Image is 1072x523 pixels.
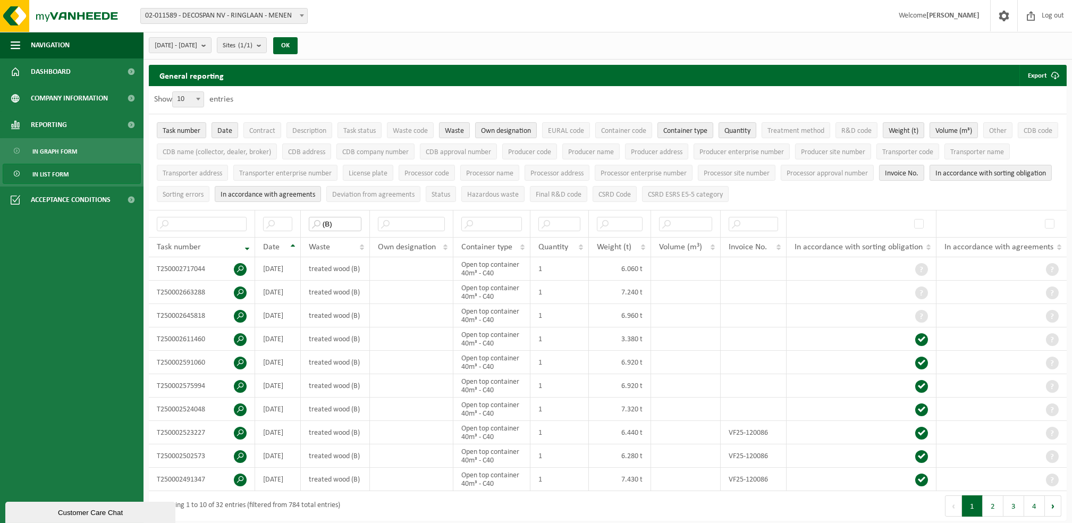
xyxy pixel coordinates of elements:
strong: [PERSON_NAME] [926,12,980,20]
span: Transporter name [950,148,1004,156]
span: Treatment method [767,127,824,135]
span: Task status [343,127,376,135]
span: Container type [663,127,707,135]
td: [DATE] [255,257,301,281]
td: VF25-120086 [721,468,787,491]
span: Own designation [481,127,531,135]
span: Dashboard [31,58,71,85]
span: Producer enterprise number [699,148,784,156]
td: [DATE] [255,444,301,468]
button: 4 [1024,495,1045,517]
td: 6.920 t [589,351,651,374]
span: Final R&D code [536,191,581,199]
span: 02-011589 - DECOSPAN NV - RINGLAAN - MENEN [140,8,308,24]
td: 6.960 t [589,304,651,327]
td: treated wood (B) [301,421,370,444]
span: CDB company number [342,148,409,156]
span: Volume (m³) [659,243,702,251]
span: Processor site number [704,170,770,178]
button: Sites(1/1) [217,37,267,53]
button: Producer addressProducer address: Activate to sort [625,144,688,159]
span: Invoice No. [729,243,767,251]
td: 1 [530,257,588,281]
span: Waste [445,127,464,135]
button: Producer enterprise numberProducer enterprise number: Activate to sort [694,144,790,159]
span: Description [292,127,326,135]
span: Producer code [508,148,551,156]
button: CDB codeCDB code: Activate to sort [1018,122,1058,138]
td: 7.240 t [589,281,651,304]
button: Weight (t)Weight (t): Activate to sort [883,122,924,138]
button: Task numberTask number : Activate to remove sorting [157,122,206,138]
td: 7.320 t [589,398,651,421]
button: License plateLicense plate: Activate to sort [343,165,393,181]
span: Date [263,243,280,251]
span: Volume (m³) [935,127,972,135]
td: [DATE] [255,351,301,374]
td: 1 [530,421,588,444]
td: treated wood (B) [301,281,370,304]
span: Deviation from agreements [332,191,415,199]
button: CSRD ESRS E5-5 categoryCSRD ESRS E5-5 category: Activate to sort [642,186,729,202]
button: CDB addressCDB address: Activate to sort [282,144,331,159]
button: DescriptionDescription: Activate to sort [286,122,332,138]
td: [DATE] [255,304,301,327]
td: 1 [530,351,588,374]
span: Processor approval number [787,170,868,178]
button: 1 [962,495,983,517]
button: In accordance with agreements : Activate to sort [215,186,321,202]
td: T250002491347 [149,468,255,491]
td: [DATE] [255,421,301,444]
td: treated wood (B) [301,351,370,374]
button: OK [273,37,298,54]
td: treated wood (B) [301,374,370,398]
td: treated wood (B) [301,327,370,351]
span: Own designation [378,243,436,251]
span: 10 [173,92,204,107]
span: Weight (t) [597,243,631,251]
span: Task number [163,127,200,135]
button: Producer site numberProducer site number: Activate to sort [795,144,871,159]
span: CSRD ESRS E5-5 category [648,191,723,199]
button: CDB company numberCDB company number: Activate to sort [336,144,415,159]
span: Other [989,127,1007,135]
span: Contract [249,127,275,135]
td: T250002611460 [149,327,255,351]
span: In graph form [32,141,77,162]
span: Navigation [31,32,70,58]
span: Sites [223,38,252,54]
button: [DATE] - [DATE] [149,37,212,53]
span: CDB code [1024,127,1052,135]
button: 2 [983,495,1003,517]
span: 02-011589 - DECOSPAN NV - RINGLAAN - MENEN [141,9,307,23]
span: R&D code [841,127,872,135]
span: Weight (t) [889,127,918,135]
button: Processor addressProcessor address: Activate to sort [525,165,589,181]
td: 1 [530,444,588,468]
span: Processor address [530,170,584,178]
button: Next [1045,495,1061,517]
td: [DATE] [255,468,301,491]
button: Container codeContainer code: Activate to sort [595,122,652,138]
button: Processor approval numberProcessor approval number: Activate to sort [781,165,874,181]
td: Open top container 40m³ - C40 [453,327,530,351]
button: Deviation from agreementsDeviation from agreements: Activate to sort [326,186,420,202]
button: Sorting errorsSorting errors: Activate to sort [157,186,209,202]
span: Date [217,127,232,135]
button: In accordance with sorting obligation : Activate to sort [930,165,1052,181]
td: treated wood (B) [301,398,370,421]
span: Producer name [568,148,614,156]
span: [DATE] - [DATE] [155,38,197,54]
button: Processor site numberProcessor site number: Activate to sort [698,165,775,181]
td: Open top container 40m³ - C40 [453,351,530,374]
td: 6.280 t [589,444,651,468]
span: Quantity [724,127,750,135]
span: Acceptance conditions [31,187,111,213]
span: Task number [157,243,201,251]
label: Show entries [154,95,233,104]
iframe: chat widget [5,500,178,523]
button: Final R&D codeFinal R&amp;D code: Activate to sort [530,186,587,202]
span: Invoice No. [885,170,918,178]
button: Processor nameProcessor name: Activate to sort [460,165,519,181]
